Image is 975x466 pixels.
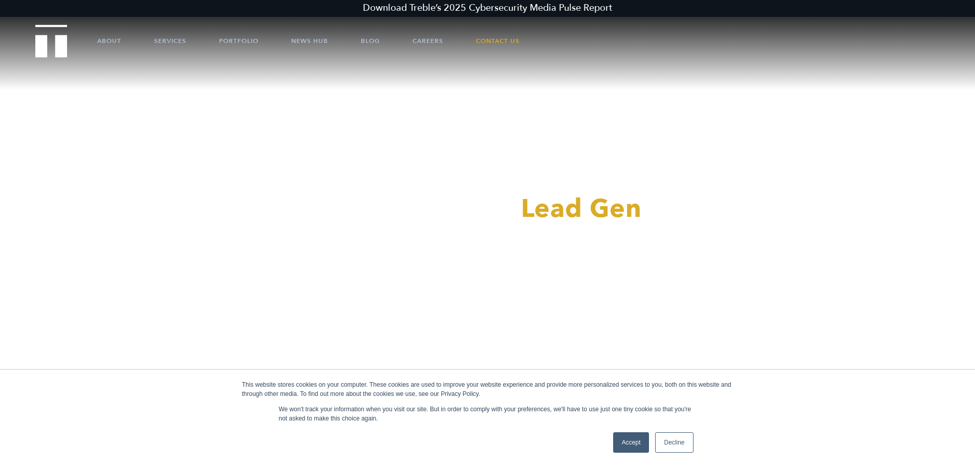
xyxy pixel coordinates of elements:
a: News Hub [291,26,328,56]
p: We won't track your information when you visit our site. But in order to comply with your prefere... [279,405,697,423]
img: Treble logo [35,25,68,57]
a: Blog [361,26,380,56]
a: Decline [655,432,693,453]
a: Accept [613,432,649,453]
a: Services [154,26,186,56]
a: Portfolio [219,26,258,56]
a: Careers [413,26,443,56]
span: Lead Gen [521,191,642,226]
a: Contact Us [476,26,519,56]
div: This website stores cookies on your computer. These cookies are used to improve your website expe... [242,380,733,398]
a: About [97,26,121,56]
